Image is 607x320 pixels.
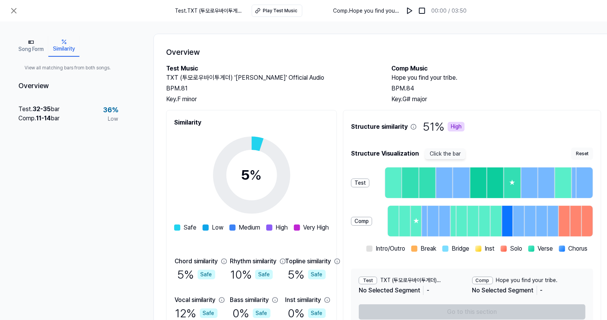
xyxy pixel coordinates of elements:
[485,244,495,253] span: Inst
[18,114,59,123] div: Comp . bar
[212,223,223,232] span: Low
[253,309,271,318] div: Safe
[351,118,417,135] span: Structure similarity
[230,295,269,305] div: Bass similarity
[425,148,465,159] span: Click the bar
[175,7,242,15] span: Test . TXT (투모로우바이투게더) '[PERSON_NAME]' Official Audio
[255,270,273,279] div: Safe
[391,73,601,82] h2: Hope you find your tribe.
[303,223,329,232] span: Very High
[333,7,401,15] span: Comp . Hope you find your tribe.
[391,84,601,93] div: BPM. 84
[351,179,369,187] div: Test
[406,7,414,15] img: play
[431,7,467,15] div: 00:00 / 03:50
[285,295,321,305] div: Inst similarity
[391,95,601,104] div: Key. G# major
[571,148,593,160] button: Reset
[239,223,260,232] span: Medium
[496,276,558,284] span: Hope you find your tribe.
[18,105,59,114] div: Test . bar
[472,284,583,297] div: No Selected Segment -
[308,270,326,279] div: Safe
[421,244,436,253] span: Break
[288,266,326,283] div: 5 %
[351,217,372,226] div: Comp
[380,276,472,284] span: TXT (투모로우바이투게더) '[PERSON_NAME]' Official Audio
[252,5,302,17] button: Play Test Music
[568,244,587,253] span: Chorus
[230,257,277,266] div: Rhythm similarity
[166,46,601,58] h1: Overview
[351,149,419,158] span: Structure Visualization
[391,64,601,73] h2: Comp Music
[250,167,262,183] span: %
[359,277,377,284] div: Test
[472,277,493,284] div: Comp
[48,35,79,57] button: Similarity
[12,77,123,94] div: Overview
[166,73,376,82] h2: TXT (투모로우바이투게더) '[PERSON_NAME]' Official Audio
[33,105,51,113] span: 32 - 35
[166,84,376,93] div: BPM. 81
[14,35,48,57] button: Song Form
[504,167,520,198] div: ★
[452,244,469,253] span: Bridge
[418,7,426,15] img: stop
[36,115,51,122] span: 11 - 14
[174,118,329,127] h2: Similarity
[175,295,216,305] div: Vocal similarity
[359,284,469,297] div: No Selected Segment -
[538,244,553,253] span: Verse
[275,223,288,232] span: High
[411,206,422,236] div: ★
[448,122,465,131] div: High
[241,165,262,185] div: 5
[166,95,376,104] div: Key. F minor
[198,270,215,279] div: Safe
[108,115,118,123] span: Low
[183,223,196,232] span: Safe
[175,257,218,266] div: Chord similarity
[308,309,326,318] div: Safe
[423,118,465,135] span: 51 %
[263,7,297,14] div: Play Test Music
[200,309,218,318] div: Safe
[510,244,522,253] span: Solo
[166,64,376,73] h2: Test Music
[12,64,123,71] span: View all matching bars from both songs.
[178,266,215,283] div: 5 %
[230,266,273,283] div: 10 %
[103,105,118,115] span: 36 %
[376,244,405,253] span: Intro/Outro
[285,257,331,266] div: Topline similarity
